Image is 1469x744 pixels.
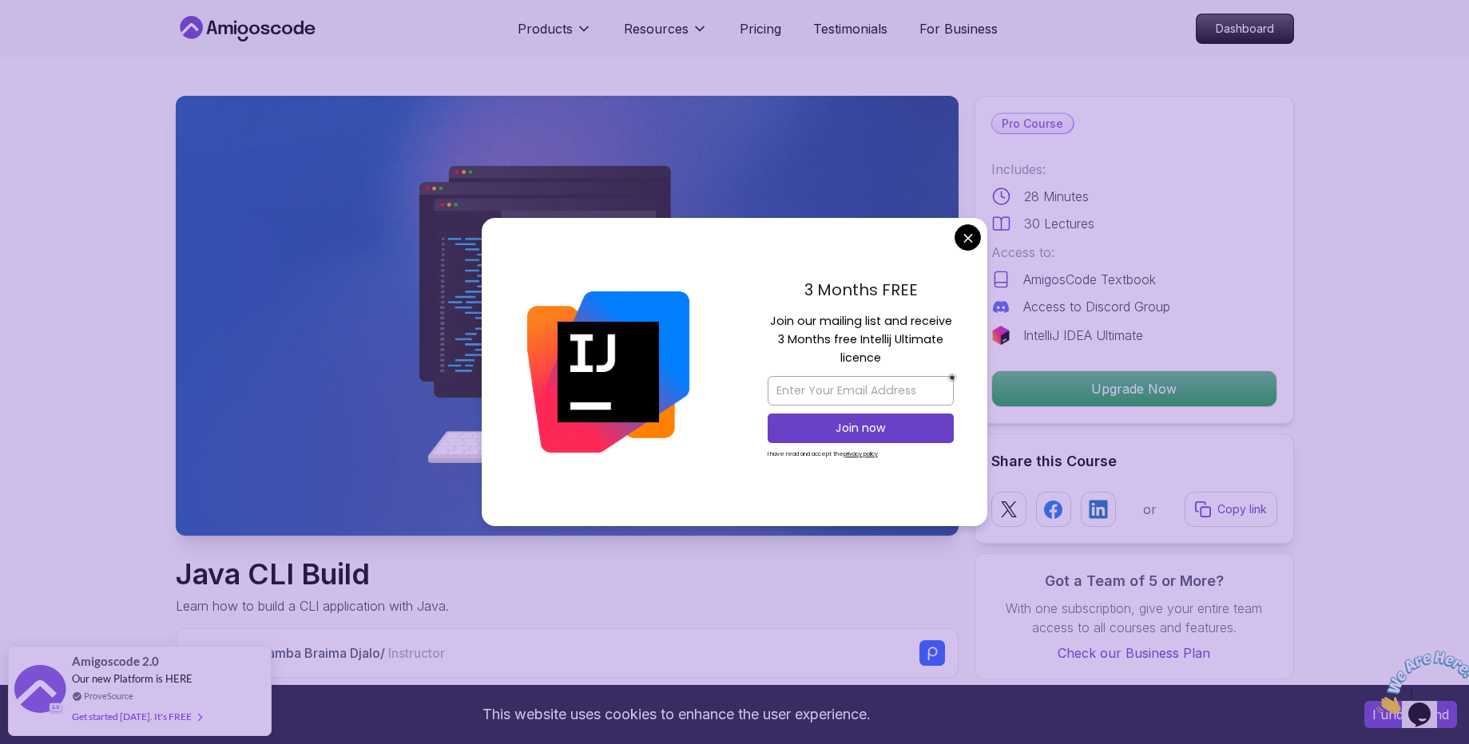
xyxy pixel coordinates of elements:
[991,599,1277,637] p: With one subscription, give your entire team access to all courses and features.
[1197,14,1293,43] p: Dashboard
[991,370,1277,407] button: Upgrade Now
[991,243,1277,262] p: Access to:
[176,596,449,615] p: Learn how to build a CLI application with Java.
[176,96,959,536] img: java-cli-build_thumbnail
[518,19,592,51] button: Products
[1143,500,1157,519] p: or
[740,19,781,38] a: Pricing
[72,652,159,671] span: Amigoscode 2.0
[1217,501,1267,517] p: Copy link
[1024,214,1094,233] p: 30 Lectures
[6,6,13,20] span: 1
[1185,492,1277,527] button: Copy link
[72,707,201,726] div: Get started [DATE]. It's FREE
[72,672,193,685] span: Our new Platform is HERE
[991,643,1277,663] a: Check our Business Plan
[1023,297,1170,316] p: Access to Discord Group
[624,19,689,38] p: Resources
[1023,326,1143,345] p: IntelliJ IDEA Ultimate
[1024,187,1089,206] p: 28 Minutes
[1364,701,1457,728] button: Accept cookies
[813,19,887,38] a: Testimonials
[176,558,449,590] h1: Java CLI Build
[518,19,573,38] p: Products
[84,689,133,702] a: ProveSource
[388,645,445,661] span: Instructor
[1023,270,1156,289] p: AmigosCode Textbook
[991,326,1010,345] img: jetbrains logo
[1370,644,1469,720] iframe: chat widget
[992,114,1073,133] p: Pro Course
[220,643,445,663] p: Mama Samba Braima Djalo /
[991,450,1277,473] h2: Share this Course
[991,160,1277,179] p: Includes:
[624,19,708,51] button: Resources
[189,641,214,666] img: Nelson Djalo
[14,665,66,717] img: provesource social proof notification image
[12,697,1340,732] div: This website uses cookies to enhance the user experience.
[1196,14,1294,44] a: Dashboard
[6,6,105,69] img: Chat attention grabber
[992,371,1276,406] p: Upgrade Now
[991,570,1277,592] h3: Got a Team of 5 or More?
[919,19,998,38] a: For Business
